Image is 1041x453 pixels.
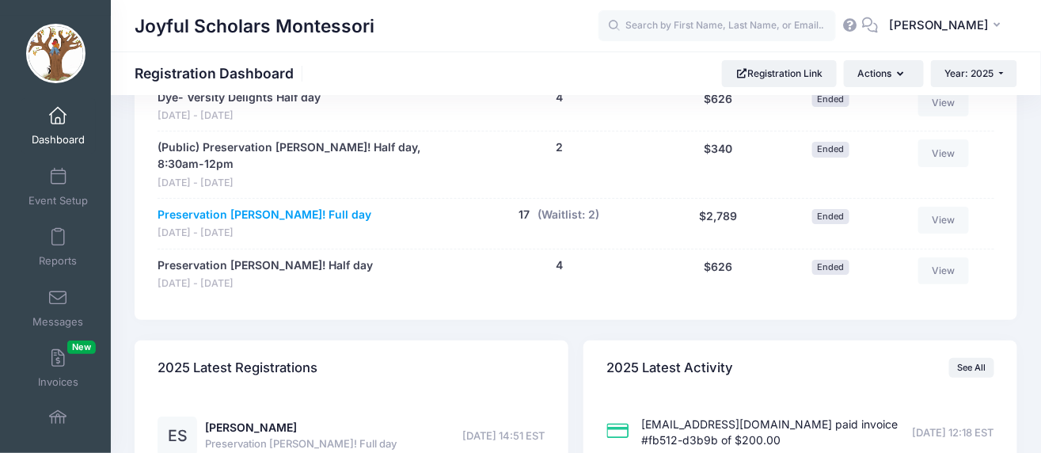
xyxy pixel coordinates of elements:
a: InvoicesNew [21,341,96,396]
a: View [918,207,969,234]
a: Registration Link [722,60,837,87]
span: Ended [812,91,849,106]
span: Dashboard [32,134,85,147]
span: [PERSON_NAME] [889,17,989,34]
img: Joyful Scholars Montessori [26,24,85,83]
input: Search by First Name, Last Name, or Email... [598,10,836,42]
div: $626 [659,257,777,291]
h4: 2025 Latest Registrations [158,345,317,390]
div: $2,789 [659,207,777,241]
h4: 2025 Latest Activity [607,345,734,390]
span: [DATE] - [DATE] [158,176,451,191]
h1: Registration Dashboard [135,65,307,82]
span: Reports [39,255,77,268]
a: [PERSON_NAME] [205,421,297,434]
span: [DATE] - [DATE] [158,226,371,241]
a: Reports [21,219,96,275]
span: Messages [32,315,83,329]
span: Invoices [38,376,78,390]
span: Ended [812,142,849,157]
div: $626 [659,89,777,124]
a: View [918,257,969,284]
span: Year: 2025 [945,67,994,79]
h1: Joyful Scholars Montessori [135,8,374,44]
span: [DATE] - [DATE] [158,108,321,124]
a: Dashboard [21,98,96,154]
button: [PERSON_NAME] [879,8,1017,44]
button: 4 [556,257,563,274]
span: [DATE] - [DATE] [158,276,373,291]
a: View [918,139,969,166]
button: 17 [519,207,530,223]
a: Event Setup [21,159,96,215]
button: Year: 2025 [931,60,1017,87]
a: View [918,89,969,116]
a: Preservation [PERSON_NAME]! Full day [158,207,371,223]
div: $340 [659,139,777,190]
span: New [67,341,96,354]
a: See All [949,358,994,377]
span: Ended [812,209,849,224]
span: Ended [812,260,849,275]
a: Preservation [PERSON_NAME]! Half day [158,257,373,274]
span: Preservation [PERSON_NAME]! Full day [205,436,397,452]
button: Actions [844,60,923,87]
a: [EMAIL_ADDRESS][DOMAIN_NAME] paid invoice #fb512-d3b9b of $200.00 [642,417,899,447]
a: ES [158,430,197,443]
span: [DATE] 12:18 EST [913,425,994,441]
a: Messages [21,280,96,336]
span: Event Setup [28,194,88,207]
button: 4 [556,89,563,106]
a: Dye- Versity Delights Half day [158,89,321,106]
span: [DATE] 14:51 EST [463,428,545,444]
button: (Waitlist: 2) [538,207,599,223]
a: (Public) Preservation [PERSON_NAME]! Half day, 8:30am-12pm [158,139,451,173]
button: 2 [556,139,563,156]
